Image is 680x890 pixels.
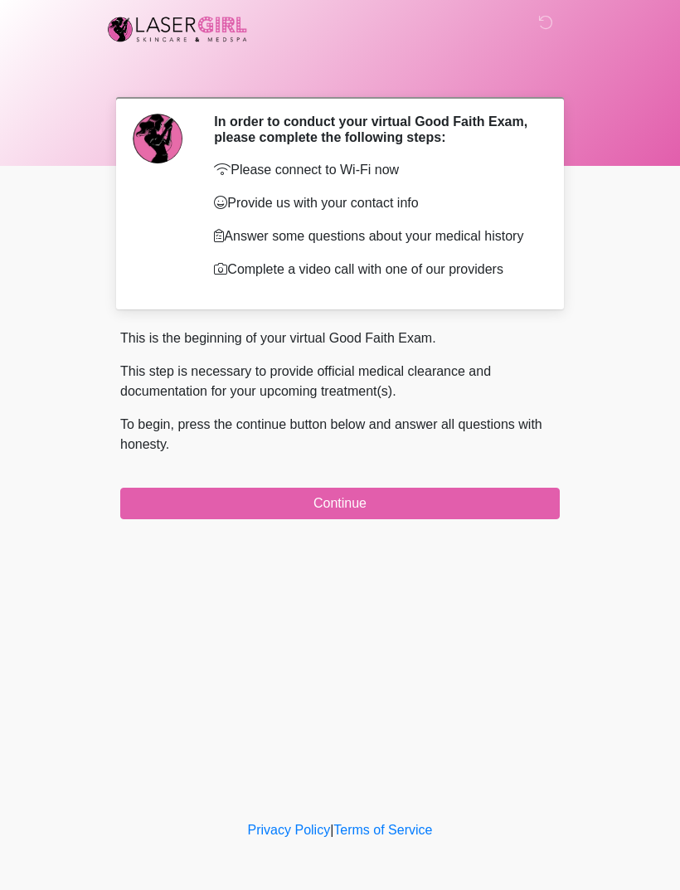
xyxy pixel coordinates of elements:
[333,823,432,837] a: Terms of Service
[120,362,560,401] p: This step is necessary to provide official medical clearance and documentation for your upcoming ...
[214,160,535,180] p: Please connect to Wi-Fi now
[248,823,331,837] a: Privacy Policy
[120,328,560,348] p: This is the beginning of your virtual Good Faith Exam.
[214,260,535,280] p: Complete a video call with one of our providers
[108,60,572,90] h1: ‎ ‎
[120,488,560,519] button: Continue
[214,114,535,145] h2: In order to conduct your virtual Good Faith Exam, please complete the following steps:
[104,12,251,46] img: Laser Girl Med Spa LLC Logo
[120,415,560,455] p: To begin, press the continue button below and answer all questions with honesty.
[330,823,333,837] a: |
[214,193,535,213] p: Provide us with your contact info
[214,226,535,246] p: Answer some questions about your medical history
[133,114,182,163] img: Agent Avatar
